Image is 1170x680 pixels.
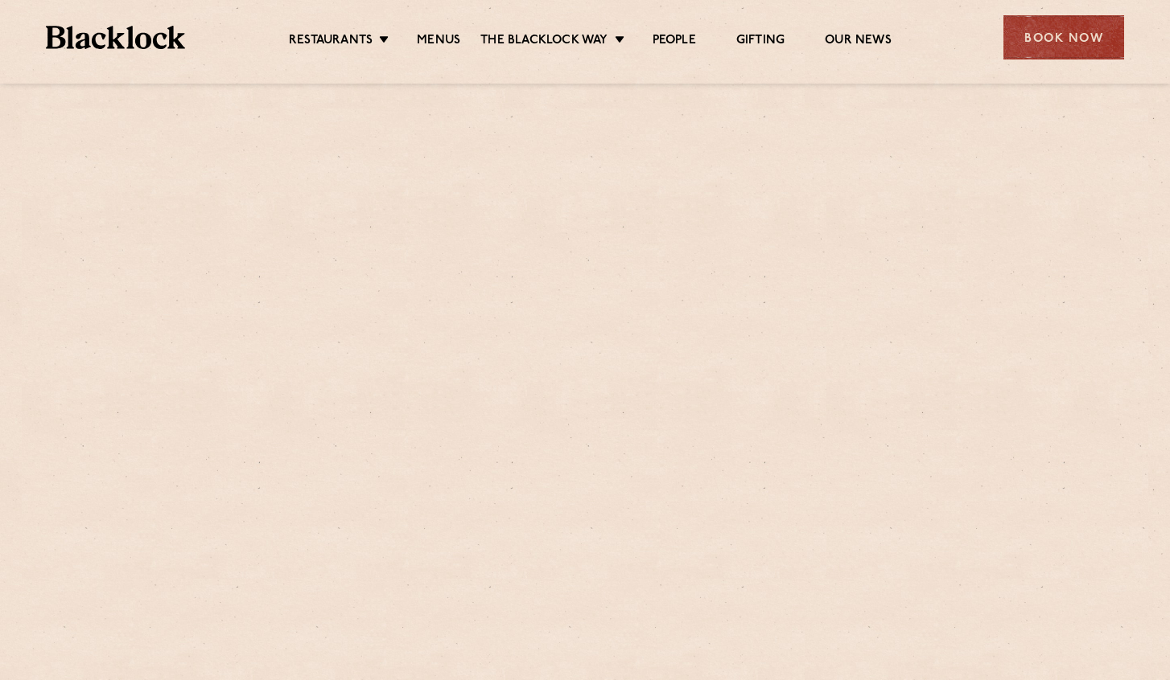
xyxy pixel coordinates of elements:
a: Our News [825,33,892,51]
a: People [653,33,696,51]
a: Restaurants [289,33,373,51]
a: The Blacklock Way [480,33,608,51]
div: Book Now [1003,15,1124,59]
a: Menus [417,33,460,51]
img: BL_Textured_Logo-footer-cropped.svg [46,26,185,49]
a: Gifting [736,33,785,51]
